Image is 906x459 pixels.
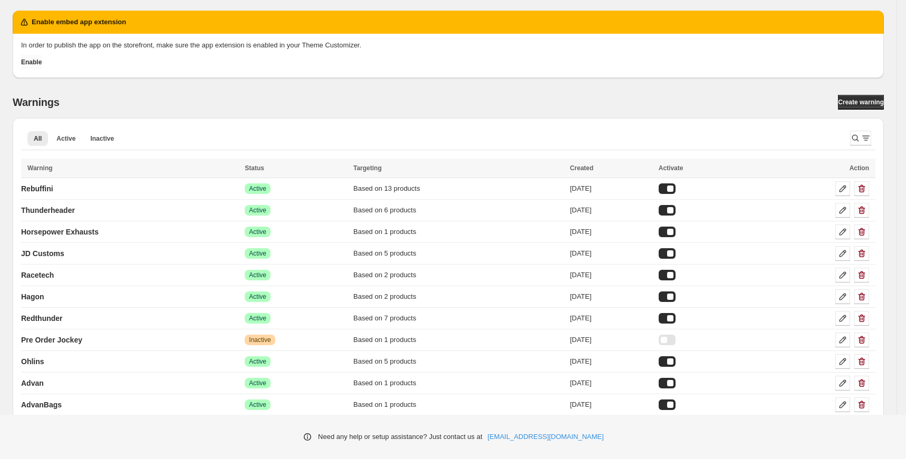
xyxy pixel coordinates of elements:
[353,356,564,367] div: Based on 5 products
[353,227,564,237] div: Based on 1 products
[249,184,266,193] span: Active
[659,164,683,172] span: Activate
[21,267,54,284] a: Racetech
[56,134,75,143] span: Active
[21,356,44,367] p: Ohlins
[850,164,869,172] span: Action
[21,310,63,327] a: Redthunder
[21,270,54,280] p: Racetech
[21,399,62,410] p: AdvanBags
[21,55,42,70] button: Enable
[13,96,60,109] h2: Warnings
[21,378,44,388] p: Advan
[353,378,564,388] div: Based on 1 products
[850,131,871,145] button: Search and filter results
[21,396,62,413] a: AdvanBags
[21,313,63,324] p: Redthunder
[353,291,564,302] div: Based on 2 products
[353,205,564,216] div: Based on 6 products
[570,335,652,345] div: [DATE]
[353,335,564,345] div: Based on 1 products
[249,336,271,344] span: Inactive
[570,227,652,237] div: [DATE]
[21,205,75,216] p: Thunderheader
[838,95,884,110] a: Create warning
[249,206,266,214] span: Active
[21,248,64,259] p: JD Customs
[570,164,594,172] span: Created
[570,270,652,280] div: [DATE]
[353,270,564,280] div: Based on 2 products
[570,356,652,367] div: [DATE]
[353,399,564,410] div: Based on 1 products
[21,183,53,194] p: Rebuffini
[21,353,44,370] a: Ohlins
[249,357,266,366] span: Active
[21,58,42,66] span: Enable
[570,248,652,259] div: [DATE]
[570,183,652,194] div: [DATE]
[249,379,266,387] span: Active
[570,205,652,216] div: [DATE]
[353,248,564,259] div: Based on 5 products
[27,164,53,172] span: Warning
[570,399,652,410] div: [DATE]
[21,291,44,302] p: Hagon
[353,164,382,172] span: Targeting
[21,245,64,262] a: JD Customs
[353,313,564,324] div: Based on 7 products
[21,288,44,305] a: Hagon
[249,314,266,323] span: Active
[21,202,75,219] a: Thunderheader
[838,98,884,106] span: Create warning
[570,378,652,388] div: [DATE]
[21,40,875,51] p: In order to publish the app on the storefront, make sure the app extension is enabled in your The...
[249,228,266,236] span: Active
[570,313,652,324] div: [DATE]
[21,227,99,237] p: Horsepower Exhausts
[249,401,266,409] span: Active
[353,183,564,194] div: Based on 13 products
[21,223,99,240] a: Horsepower Exhausts
[34,134,42,143] span: All
[488,432,604,442] a: [EMAIL_ADDRESS][DOMAIN_NAME]
[21,335,82,345] p: Pre Order Jockey
[245,164,264,172] span: Status
[21,375,44,392] a: Advan
[249,271,266,279] span: Active
[21,331,82,348] a: Pre Order Jockey
[570,291,652,302] div: [DATE]
[90,134,114,143] span: Inactive
[21,180,53,197] a: Rebuffini
[249,292,266,301] span: Active
[249,249,266,258] span: Active
[32,17,126,27] h2: Enable embed app extension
